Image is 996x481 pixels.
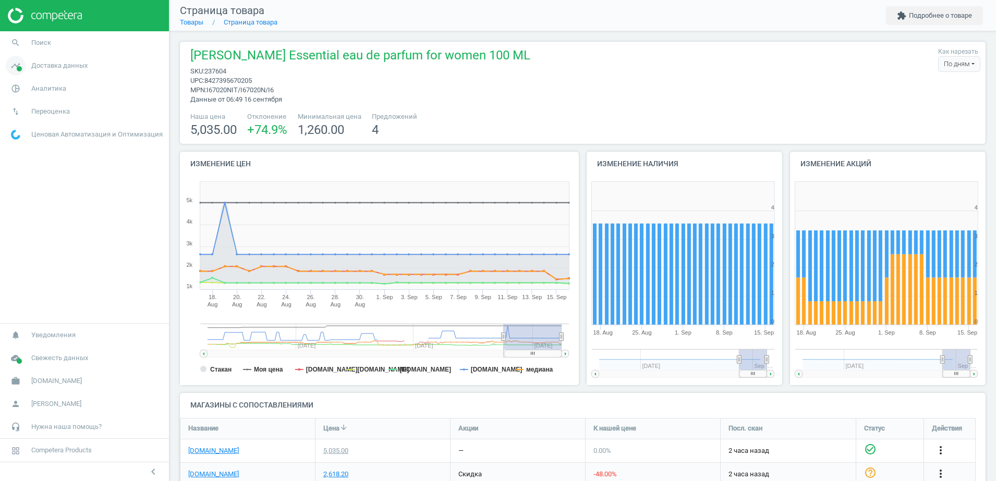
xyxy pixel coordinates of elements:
span: Ценовая Автоматизация и Оптимизация [31,130,163,139]
a: [DOMAIN_NAME] [188,470,239,479]
span: Наша цена [190,112,237,121]
span: Competera Products [31,446,92,455]
i: extension [897,11,906,20]
tspan: Sep '… [755,363,773,369]
span: 2 часа назад [728,446,848,455]
i: more_vert [934,467,947,480]
tspan: [DOMAIN_NAME] [471,366,523,373]
div: По дням [938,56,980,72]
i: headset_mic [6,417,26,437]
text: 0 [771,318,774,325]
span: Страница товара [180,4,264,17]
span: Данные от 06:49 16 сентября [190,95,282,103]
tspan: [DOMAIN_NAME] [399,366,451,373]
tspan: 24. [282,294,290,300]
span: I67020NIT/I67020N/I6 [207,86,274,94]
button: more_vert [934,467,947,481]
tspan: медиана [526,366,553,373]
span: [DOMAIN_NAME] [31,376,82,386]
text: 4 [975,204,978,211]
tspan: 25. Aug [632,329,651,336]
h4: Изменение цен [180,152,579,176]
span: 2 часа назад [728,470,848,479]
h4: Магазины с сопоставлениями [180,393,986,417]
span: 237604 [204,67,226,75]
tspan: Aug [355,301,366,307]
text: 1 [771,290,774,296]
tspan: Aug [208,301,218,307]
tspan: 1. Sep [878,329,895,336]
text: 3 [975,233,978,239]
tspan: 30. [356,294,364,300]
tspan: 8. Sep [716,329,733,336]
text: 4k [186,218,192,225]
tspan: 1. Sep [675,329,691,336]
span: Отклонение [247,112,287,121]
span: Предложений [372,112,417,121]
tspan: Aug [232,301,242,307]
tspan: 25. Aug [835,329,855,336]
text: 4 [771,204,774,211]
span: Минимальная цена [298,112,361,121]
text: 1k [186,283,192,289]
tspan: 18. Aug [796,329,816,336]
tspan: Стакан [210,366,232,373]
span: 8427395670205 [204,77,252,84]
span: Цена [323,424,339,433]
h4: Изменение акций [790,152,986,176]
button: extensionПодробнее о товаре [886,6,983,25]
tspan: 7. Sep [450,294,467,300]
text: 3 [771,233,774,239]
span: 5,035.00 [190,122,237,137]
i: work [6,371,26,391]
i: notifications [6,325,26,345]
tspan: 5. Sep [426,294,442,300]
img: ajHJNr6hYgQAAAAASUVORK5CYII= [8,8,82,23]
div: 2,618.20 [323,470,348,479]
span: 1,260.00 [298,122,344,137]
span: Уведомления [31,330,76,340]
tspan: Sep '… [958,363,977,369]
span: Действия [932,424,962,433]
tspan: Aug [306,301,316,307]
i: cloud_done [6,348,26,368]
text: 3k [186,240,192,246]
tspan: 22. [258,294,265,300]
tspan: 1. Sep [376,294,393,300]
a: Страница товара [224,18,277,26]
span: [PERSON_NAME] [31,399,81,409]
span: sku : [190,67,204,75]
span: К нашей цене [593,424,636,433]
tspan: 3. Sep [401,294,418,300]
text: 2 [975,261,978,267]
tspan: 26. [307,294,314,300]
span: Посл. скан [728,424,762,433]
span: -48.00 % [593,470,617,478]
text: 1 [975,290,978,296]
tspan: 8. Sep [919,329,936,336]
span: 0.00 % [593,447,611,454]
tspan: 28. [332,294,339,300]
i: person [6,394,26,414]
span: Поиск [31,38,51,47]
div: 5,035.00 [323,446,348,455]
tspan: [DOMAIN_NAME] [358,366,409,373]
tspan: 15. Sep [957,329,977,336]
a: Товары [180,18,203,26]
tspan: 18. Aug [593,329,612,336]
span: Переоценка [31,107,70,116]
tspan: 15. Sep [546,294,566,300]
span: Свежесть данных [31,353,88,363]
tspan: 15. Sep [754,329,774,336]
span: 4 [372,122,379,137]
tspan: 11. Sep [497,294,517,300]
text: 2k [186,262,192,268]
span: Доставка данных [31,61,88,70]
i: check_circle_outline [864,443,877,455]
span: Аналитика [31,84,66,93]
i: help_outline [864,466,877,479]
span: Акции [458,424,478,433]
div: — [458,446,464,455]
i: more_vert [934,444,947,457]
tspan: 18. [209,294,216,300]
